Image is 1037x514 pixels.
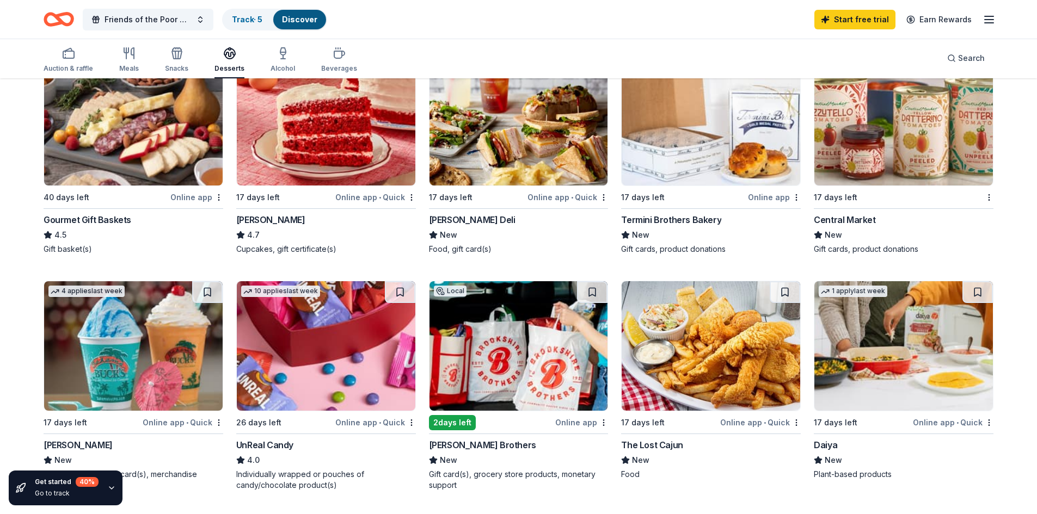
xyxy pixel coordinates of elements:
a: Image for The Lost Cajun17 days leftOnline app•QuickThe Lost CajunNewFood [621,281,801,480]
span: 4.7 [247,228,260,241]
div: 17 days left [621,191,665,204]
div: Go to track [35,489,99,498]
button: Auction & raffle [44,42,93,78]
div: 17 days left [814,191,857,204]
div: 4 applies last week [48,286,125,297]
div: [PERSON_NAME] Deli [429,213,516,226]
div: Gift cards, product donations [621,244,801,255]
a: Image for Central MarketLocal17 days leftCentral MarketNewGift cards, product donations [814,55,993,255]
a: Image for Daiya1 applylast week17 days leftOnline app•QuickDaiyaNewPlant-based products [814,281,993,480]
div: Gift card(s), grocery store products, monetary support [429,469,609,491]
div: 17 days left [621,416,665,429]
a: Start free trial [814,10,895,29]
button: Snacks [165,42,188,78]
div: Online app Quick [143,416,223,429]
img: Image for Termini Brothers Bakery [622,56,800,185]
div: [PERSON_NAME] [236,213,305,226]
div: Auction & raffle [44,64,93,73]
div: Online app Quick [720,416,801,429]
button: Friends of the Poor Walk [83,9,213,30]
span: New [54,454,72,467]
div: UnReal Candy [236,438,293,451]
div: Termini Brothers Bakery [621,213,721,226]
div: 17 days left [429,191,473,204]
div: Food, gift card(s) [429,244,609,255]
span: New [440,228,457,241]
span: New [440,454,457,467]
div: 10 applies last week [241,286,320,297]
a: Home [44,7,74,32]
div: Online app [748,190,801,204]
div: Individually wrapped or pouches of candy/chocolate product(s) [236,469,416,491]
button: Alcohol [271,42,295,78]
span: Friends of the Poor Walk [105,13,192,26]
div: Online app [170,190,223,204]
a: Earn Rewards [900,10,978,29]
div: Cupcakes, gift certificate(s) [236,244,416,255]
div: Online app [555,416,608,429]
span: • [379,418,381,427]
button: Search [938,47,993,69]
div: Online app Quick [527,190,608,204]
div: Plant-based products [814,469,993,480]
div: Central Market [814,213,875,226]
span: 4.5 [54,228,66,241]
img: Image for Central Market [814,56,993,185]
div: Gift cards, product donations [814,244,993,255]
img: Image for McAlister's Deli [429,56,608,185]
div: 17 days left [44,416,87,429]
span: • [956,418,959,427]
button: Track· 5Discover [222,9,327,30]
span: • [764,418,766,427]
div: Gift basket(s) [44,244,223,255]
a: Track· 5 [232,15,262,24]
div: Gourmet Gift Baskets [44,213,131,226]
a: Image for Bahama Buck's4 applieslast week17 days leftOnline app•Quick[PERSON_NAME]NewFrozen desse... [44,281,223,480]
span: New [825,228,842,241]
div: Daiya [814,438,837,451]
span: • [571,193,573,202]
div: 40 days left [44,191,89,204]
img: Image for Susie Cakes [237,56,415,185]
a: Discover [282,15,317,24]
div: 26 days left [236,416,281,429]
a: Image for McAlister's Deli5 applieslast week17 days leftOnline app•Quick[PERSON_NAME] DeliNewFood... [429,55,609,255]
span: New [632,454,649,467]
span: • [379,193,381,202]
div: Food [621,469,801,480]
img: Image for Daiya [814,281,993,411]
div: 1 apply last week [819,286,887,297]
a: Image for Gourmet Gift Baskets15 applieslast week40 days leftOnline appGourmet Gift Baskets4.5Gif... [44,55,223,255]
div: Get started [35,477,99,487]
img: Image for The Lost Cajun [622,281,800,411]
a: Image for UnReal Candy10 applieslast week26 days leftOnline app•QuickUnReal Candy4.0Individually ... [236,281,416,491]
div: Online app Quick [913,416,993,429]
div: 17 days left [236,191,280,204]
div: [PERSON_NAME] [44,438,113,451]
button: Meals [119,42,139,78]
div: Meals [119,64,139,73]
a: Image for Brookshire BrothersLocal2days leftOnline app[PERSON_NAME] BrothersNewGift card(s), groc... [429,281,609,491]
span: • [186,418,188,427]
span: Search [958,52,985,65]
div: 17 days left [814,416,857,429]
span: New [825,454,842,467]
img: Image for UnReal Candy [237,281,415,411]
img: Image for Gourmet Gift Baskets [44,56,223,185]
div: Beverages [321,64,357,73]
div: 40 % [76,477,99,487]
div: Snacks [165,64,188,73]
div: Desserts [214,64,244,73]
div: Online app Quick [335,190,416,204]
span: New [632,228,649,241]
div: Online app Quick [335,416,416,429]
div: Local [434,286,467,296]
div: Alcohol [271,64,295,73]
div: [PERSON_NAME] Brothers [429,438,536,451]
a: Image for Susie CakesLocal17 days leftOnline app•Quick[PERSON_NAME]4.7Cupcakes, gift certificate(s) [236,55,416,255]
button: Desserts [214,42,244,78]
div: 2 days left [429,415,476,430]
img: Image for Bahama Buck's [44,281,223,411]
a: Image for Termini Brothers Bakery11 applieslast week17 days leftOnline appTermini Brothers Bakery... [621,55,801,255]
button: Beverages [321,42,357,78]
